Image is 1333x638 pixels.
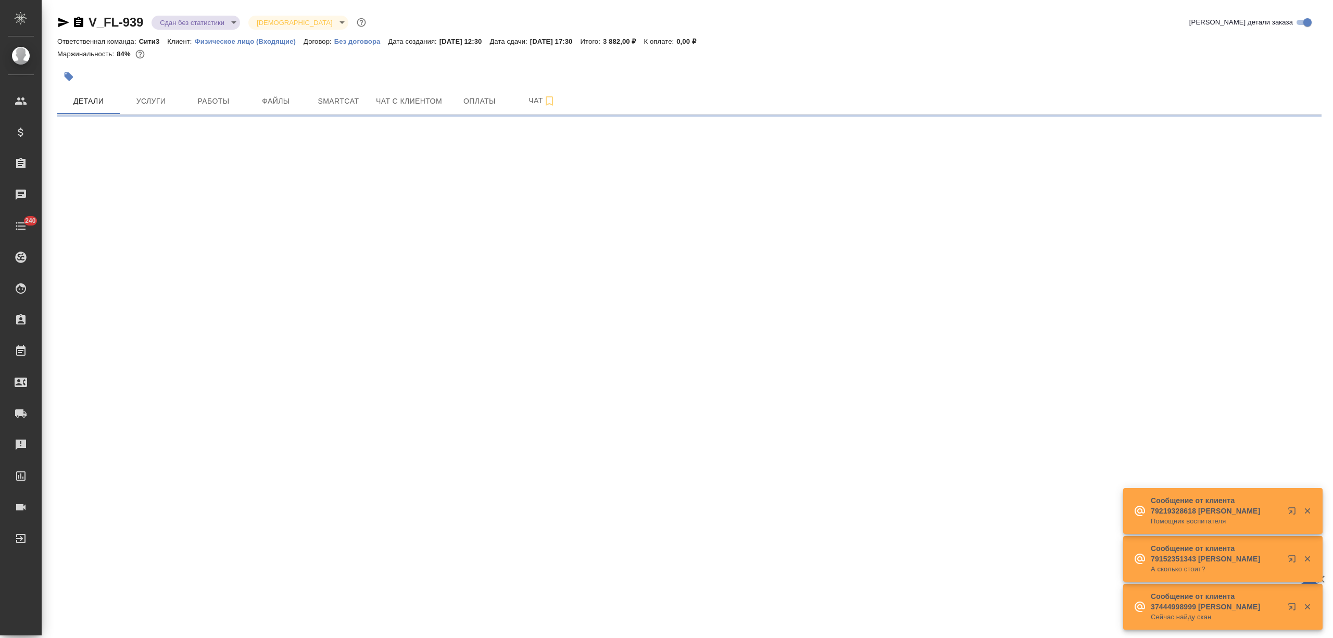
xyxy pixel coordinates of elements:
[355,16,368,29] button: Доп статусы указывают на важность/срочность заказа
[117,50,133,58] p: 84%
[1151,564,1281,574] p: А сколько стоит?
[19,216,42,226] span: 240
[133,47,147,61] button: 531.50 RUB;
[543,95,556,107] svg: Подписаться
[489,37,530,45] p: Дата сдачи:
[1297,506,1318,516] button: Закрыть
[1281,548,1306,573] button: Открыть в новой вкладке
[334,37,388,45] p: Без договора
[195,37,304,45] p: Физическое лицо (Входящие)
[89,15,143,29] a: V_FL-939
[1151,495,1281,516] p: Сообщение от клиента 79219328618 [PERSON_NAME]
[304,37,334,45] p: Договор:
[334,36,388,45] a: Без договора
[676,37,704,45] p: 0,00 ₽
[580,37,602,45] p: Итого:
[376,95,442,108] span: Чат с клиентом
[530,37,581,45] p: [DATE] 17:30
[167,37,194,45] p: Клиент:
[1151,612,1281,622] p: Сейчас найду скан
[251,95,301,108] span: Файлы
[254,18,335,27] button: [DEMOGRAPHIC_DATA]
[72,16,85,29] button: Скопировать ссылку
[139,37,168,45] p: Сити3
[388,37,439,45] p: Дата создания:
[126,95,176,108] span: Услуги
[439,37,490,45] p: [DATE] 12:30
[64,95,114,108] span: Детали
[57,65,80,88] button: Добавить тэг
[313,95,363,108] span: Smartcat
[1189,17,1293,28] span: [PERSON_NAME] детали заказа
[152,16,240,30] div: Сдан без статистики
[1151,591,1281,612] p: Сообщение от клиента 37444998999 [PERSON_NAME]
[1281,596,1306,621] button: Открыть в новой вкладке
[603,37,644,45] p: 3 882,00 ₽
[644,37,677,45] p: К оплате:
[157,18,228,27] button: Сдан без статистики
[188,95,238,108] span: Работы
[1297,554,1318,564] button: Закрыть
[455,95,505,108] span: Оплаты
[1297,602,1318,611] button: Закрыть
[57,50,117,58] p: Маржинальность:
[57,37,139,45] p: Ответственная команда:
[1151,516,1281,527] p: Помощник воспитателя
[3,213,39,239] a: 240
[195,36,304,45] a: Физическое лицо (Входящие)
[248,16,348,30] div: Сдан без статистики
[1151,543,1281,564] p: Сообщение от клиента 79152351343 [PERSON_NAME]
[1281,501,1306,526] button: Открыть в новой вкладке
[57,16,70,29] button: Скопировать ссылку для ЯМессенджера
[517,94,567,107] span: Чат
